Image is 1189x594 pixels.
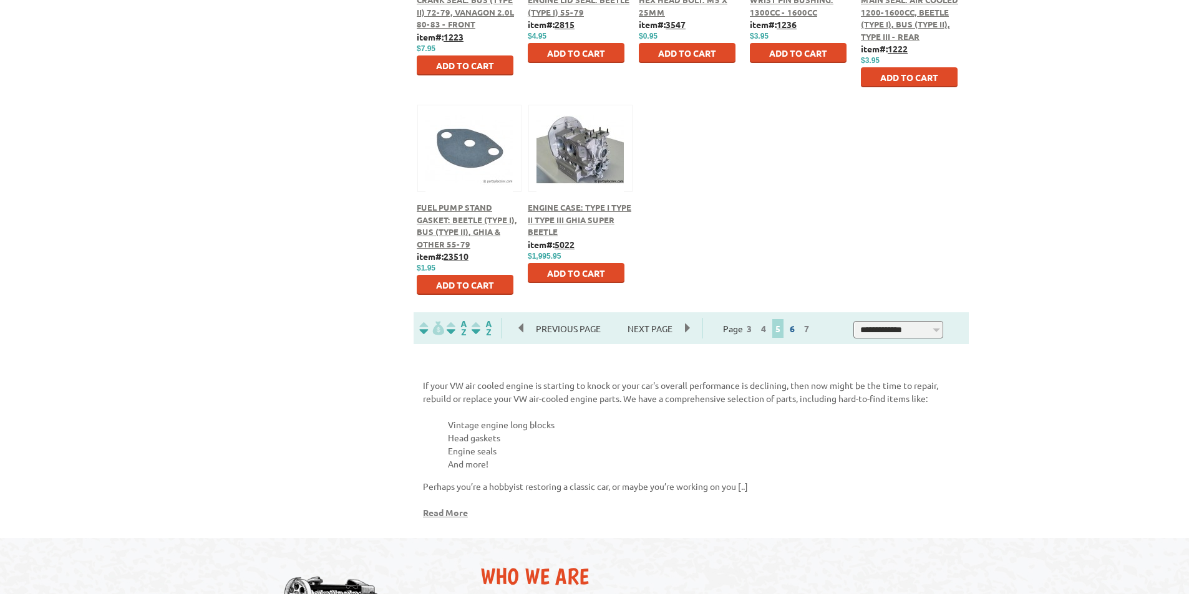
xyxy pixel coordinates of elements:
[861,67,958,87] button: Add to Cart
[523,319,613,338] span: Previous Page
[423,507,468,518] a: Read More
[417,44,435,53] span: $7.95
[750,43,847,63] button: Add to Cart
[639,43,735,63] button: Add to Cart
[639,32,658,41] span: $0.95
[417,55,513,75] button: Add to Cart
[419,321,444,335] img: filterpricelow.svg
[547,267,605,279] span: Add to Cart
[444,251,468,262] u: 23510
[801,323,812,334] a: 7
[528,239,575,250] b: item#:
[528,202,631,237] a: Engine Case: Type I Type II Type III Ghia Super Beetle
[417,202,517,249] a: Fuel Pump Stand Gasket: Beetle (Type I), Bus (Type II), Ghia & Other 55-79
[469,321,494,335] img: Sort by Sales Rank
[444,321,469,335] img: Sort by Headline
[448,418,959,431] li: Vintage engine long blocks
[555,19,575,30] u: 2815
[666,19,686,30] u: 3547
[777,19,797,30] u: 1236
[658,47,716,59] span: Add to Cart
[448,457,959,471] li: And more!
[519,323,615,334] a: Previous Page
[555,239,575,250] u: 5022
[448,431,959,444] li: Head gaskets
[880,72,938,83] span: Add to Cart
[750,32,769,41] span: $3.95
[787,323,798,334] a: 6
[448,444,959,457] li: Engine seals
[528,263,624,283] button: Add to Cart
[528,43,624,63] button: Add to Cart
[423,480,959,493] p: Perhaps you’re a hobbyist restoring a classic car, or maybe you’re working on you [..]
[702,318,833,338] div: Page
[547,47,605,59] span: Add to Cart
[417,251,468,262] b: item#:
[861,43,908,54] b: item#:
[417,264,435,272] span: $1.95
[423,379,959,405] p: If your VW air cooled engine is starting to knock or your car's overall performance is declining,...
[417,31,463,42] b: item#:
[615,323,685,334] a: Next Page
[444,31,463,42] u: 1223
[615,319,685,338] span: Next Page
[528,32,546,41] span: $4.95
[417,275,513,295] button: Add to Cart
[769,47,827,59] span: Add to Cart
[480,563,956,590] h2: Who We Are
[528,252,561,261] span: $1,995.95
[750,19,797,30] b: item#:
[758,323,769,334] a: 4
[744,323,755,334] a: 3
[888,43,908,54] u: 1222
[528,19,575,30] b: item#:
[772,319,784,338] span: 5
[436,279,494,290] span: Add to Cart
[861,56,880,65] span: $3.95
[639,19,686,30] b: item#:
[436,60,494,71] span: Add to Cart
